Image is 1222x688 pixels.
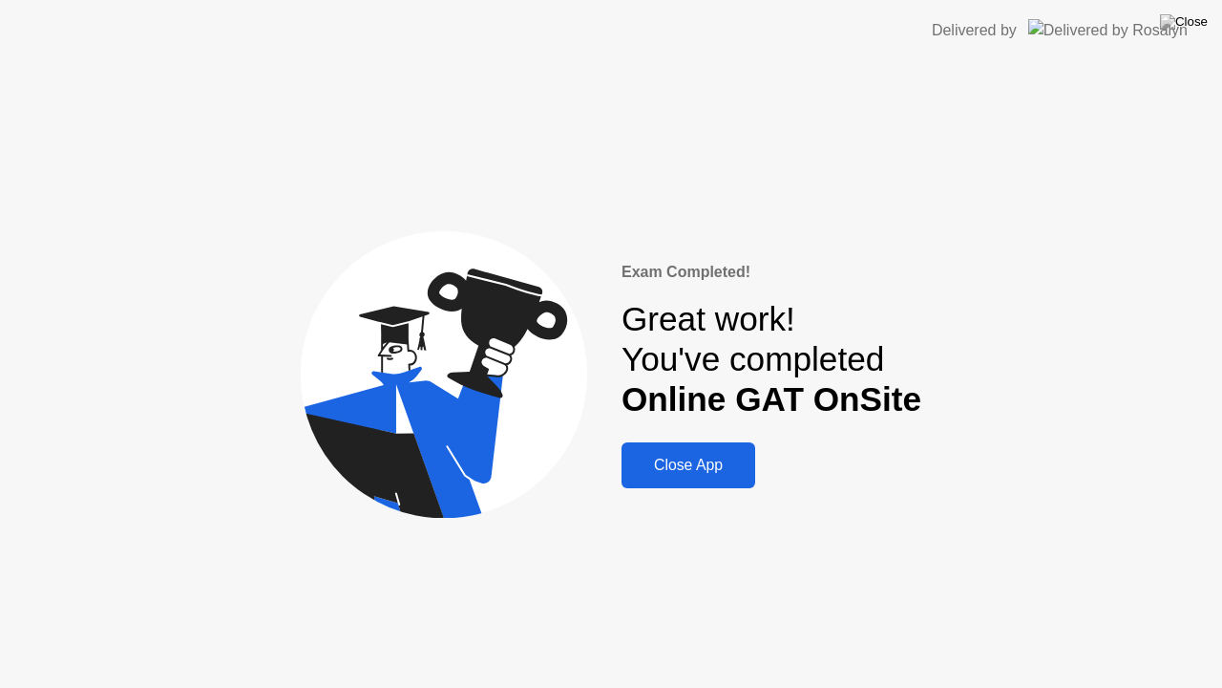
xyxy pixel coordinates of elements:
img: Close [1160,14,1208,30]
div: Delivered by [932,19,1017,42]
div: Exam Completed! [622,261,921,284]
b: Online GAT OnSite [622,380,921,418]
div: Great work! You've completed [622,299,921,420]
div: Close App [627,457,749,474]
button: Close App [622,442,755,488]
img: Delivered by Rosalyn [1028,19,1188,41]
